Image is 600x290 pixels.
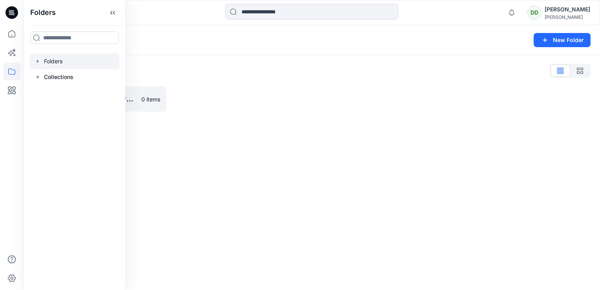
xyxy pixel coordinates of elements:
[545,5,590,14] div: [PERSON_NAME]
[545,14,590,20] div: [PERSON_NAME]
[527,6,541,20] div: DD
[44,72,73,82] p: Collections
[141,95,160,103] p: 0 items
[534,33,591,47] button: New Folder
